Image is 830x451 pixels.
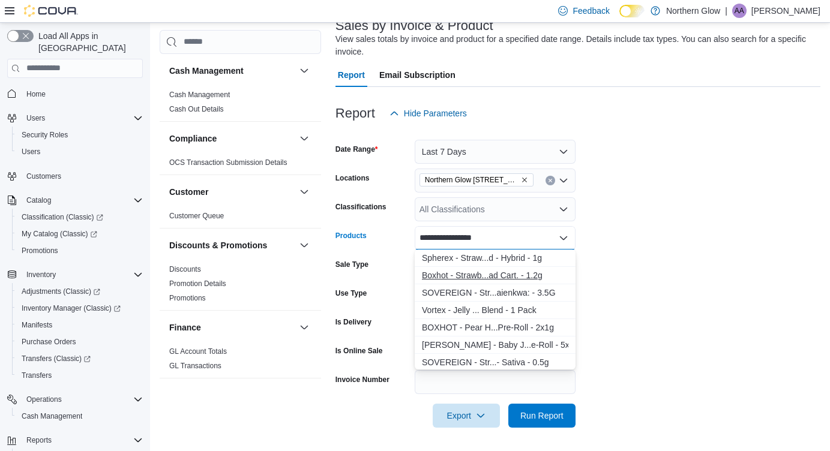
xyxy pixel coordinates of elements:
label: Is Delivery [335,317,371,327]
span: Classification (Classic) [17,210,143,224]
button: Cash Management [169,65,295,77]
button: Compliance [297,131,311,146]
span: Customers [22,169,143,184]
span: Transfers (Classic) [17,351,143,366]
span: Email Subscription [379,63,456,87]
a: Customers [22,169,66,184]
div: Compliance [160,155,321,175]
div: Alison Albert [732,4,747,18]
span: Reports [22,433,143,447]
span: Promotions [22,246,58,255]
button: Operations [22,392,67,407]
a: Inventory Manager (Classic) [12,300,148,317]
span: Manifests [22,320,52,330]
img: Cova [24,5,78,17]
button: Inventory [22,267,61,282]
button: Remove Northern Glow 540 Arthur St from selection in this group [521,176,528,184]
button: Reports [2,432,148,449]
button: Last 7 Days [415,140,576,164]
span: Operations [22,392,143,407]
button: Customer [169,186,295,198]
a: Manifests [17,318,57,332]
div: BOXHOT - Pear H...Pre-Roll - 2x1g [422,321,568,333]
span: Export [440,404,493,428]
button: Users [12,143,148,160]
label: Locations [335,173,370,183]
label: Invoice Number [335,375,389,384]
span: Users [22,111,143,125]
a: Promotions [17,243,63,258]
span: Transfers (Classic) [22,354,91,363]
span: Load All Apps in [GEOGRAPHIC_DATA] [34,30,143,54]
span: Inventory [22,267,143,282]
span: Users [17,145,143,159]
span: Promotions [17,243,143,258]
span: Northern Glow 540 Arthur St [420,173,534,187]
h3: Finance [169,321,201,333]
button: Operations [2,391,148,408]
button: Catalog [22,193,56,208]
button: Open list of options [559,205,568,214]
h3: Report [335,106,375,121]
button: Discounts & Promotions [297,238,311,252]
button: Close list of options [559,233,568,243]
a: Purchase Orders [17,335,81,349]
span: Reports [26,435,52,445]
h3: Cash Management [169,65,244,77]
span: Users [26,113,45,123]
button: Manifests [12,317,148,333]
label: Is Online Sale [335,346,383,356]
div: [PERSON_NAME] - Baby J...e-Roll - 5x0.5g [422,339,568,351]
button: Discounts & Promotions [169,239,295,251]
button: Jeeter - Baby Jeeter Infused Strawberry Sour Diesel Pre-Roll - 5x0.5g [415,336,576,354]
span: Run Report [520,410,564,422]
button: Security Roles [12,127,148,143]
button: Run Report [508,404,576,428]
h3: Inventory [169,389,207,401]
button: Cash Management [12,408,148,425]
label: Use Type [335,288,367,298]
button: Customers [2,167,148,185]
a: Adjustments (Classic) [12,283,148,300]
button: Hide Parameters [385,101,472,125]
button: SOVEREIGN - Strawberry Diesel 99 Live Rosin 510 Thread Cartridge - Sativa - 0.5g [415,354,576,371]
label: Products [335,231,367,240]
span: Cash Management [17,409,143,423]
a: Classification (Classic) [12,209,148,225]
div: Cash Management [160,88,321,121]
h3: Compliance [169,133,217,145]
button: Users [22,111,50,125]
div: Spherex - Straw...d - Hybrid - 1g [422,252,568,264]
label: Classifications [335,202,386,212]
a: Promotion Details [169,279,226,288]
a: OCS Transaction Submission Details [169,158,287,167]
a: Users [17,145,45,159]
p: Northern Glow [666,4,720,18]
span: Inventory [26,270,56,279]
button: Promotions [12,242,148,259]
button: Catalog [2,192,148,209]
button: Finance [169,321,295,333]
span: Inventory Manager (Classic) [22,303,121,313]
button: Transfers [12,367,148,384]
a: My Catalog (Classic) [17,227,102,241]
button: Clear input [546,176,555,185]
span: Purchase Orders [17,335,143,349]
a: GL Account Totals [169,347,227,356]
p: [PERSON_NAME] [751,4,820,18]
button: BOXHOT - Pear Herer + Strawberry Diesel THCa Coated Infused Pre-Roll - 2x1g [415,319,576,336]
button: Inventory [297,388,311,402]
label: Date Range [335,145,378,154]
span: Hide Parameters [404,107,467,119]
div: Discounts & Promotions [160,262,321,310]
span: Cash Management [22,411,82,421]
a: GL Transactions [169,362,221,370]
div: Boxhot - Strawb...ad Cart. - 1.2g [422,269,568,281]
input: Dark Mode [619,5,645,17]
span: Operations [26,395,62,404]
span: Classification (Classic) [22,212,103,222]
button: Purchase Orders [12,333,148,350]
span: Inventory Manager (Classic) [17,301,143,315]
button: Users [2,110,148,127]
span: My Catalog (Classic) [17,227,143,241]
